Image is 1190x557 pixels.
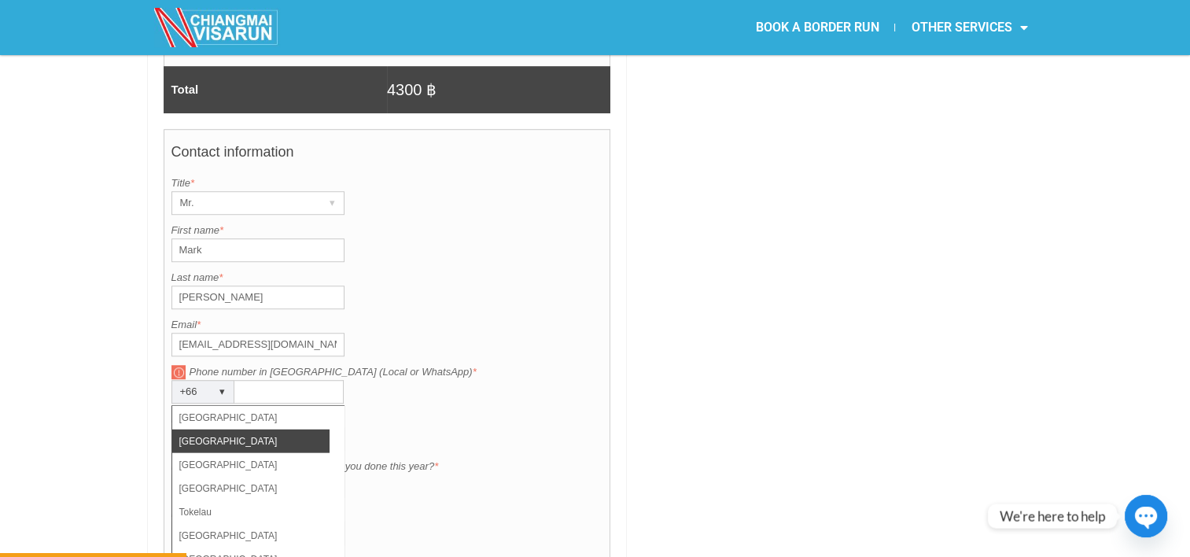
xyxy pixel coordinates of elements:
h4: Contact information [171,136,603,175]
label: Email [171,317,603,333]
label: Pick me up at: [171,506,603,522]
a: OTHER SERVICES [895,9,1043,46]
li: [GEOGRAPHIC_DATA] [172,406,330,430]
li: [GEOGRAPHIC_DATA] [172,524,330,548]
div: Mr. [172,192,314,214]
td: 4300 ฿ [387,66,610,113]
label: Last name [171,270,603,286]
td: Total [164,66,387,113]
li: Tokelau [172,500,330,524]
label: Phone number in [GEOGRAPHIC_DATA] (Local or WhatsApp) [171,364,603,380]
label: How many border runs (by land) have you done this year? [171,459,603,474]
label: First name [171,223,603,238]
div: ▾ [322,192,344,214]
li: [GEOGRAPHIC_DATA] [172,453,330,477]
label: Nationality [171,411,603,427]
nav: Menu [595,9,1043,46]
div: +66 [172,381,204,403]
a: BOOK A BORDER RUN [739,9,894,46]
li: [GEOGRAPHIC_DATA] [172,430,330,453]
li: [GEOGRAPHIC_DATA] [172,477,330,500]
label: Title [171,175,603,191]
div: ▾ [212,381,234,403]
